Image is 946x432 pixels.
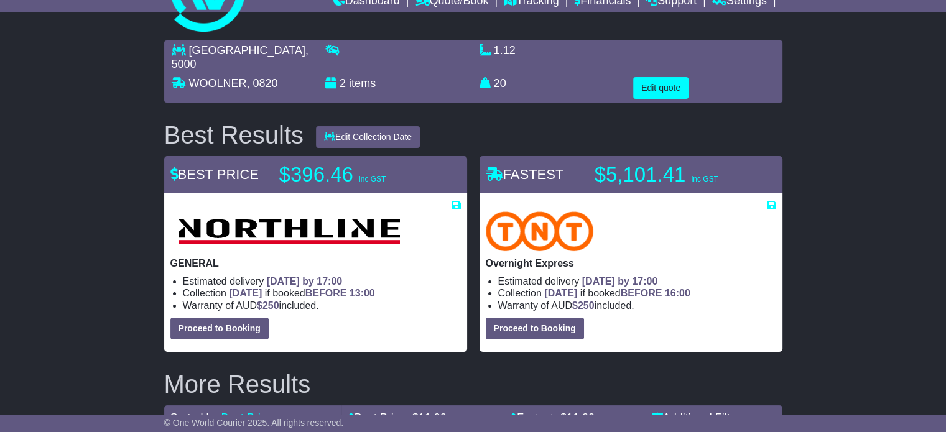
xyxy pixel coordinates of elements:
span: 16:00 [665,288,690,298]
span: 1.12 [494,44,516,57]
img: TNT Domestic: Overnight Express [486,211,594,251]
span: - $ [406,411,447,424]
span: 20 [494,77,506,90]
span: Sorted by [170,411,218,424]
span: , 0820 [247,77,278,90]
span: [GEOGRAPHIC_DATA] [189,44,305,57]
span: WOOLNER [189,77,247,90]
h2: More Results [164,370,782,398]
li: Estimated delivery [183,275,461,287]
span: $ [257,300,279,311]
button: Proceed to Booking [170,318,269,339]
span: FASTEST [486,167,564,182]
img: Northline Distribution: GENERAL [170,211,407,251]
li: Collection [498,287,776,299]
span: 2 [340,77,346,90]
span: 250 [262,300,279,311]
span: © One World Courier 2025. All rights reserved. [164,418,344,428]
span: 250 [578,300,595,311]
p: $5,101.41 [595,162,750,187]
span: [DATE] by 17:00 [582,276,658,287]
span: BEFORE [621,288,662,298]
span: BEFORE [305,288,347,298]
span: $ [572,300,595,311]
span: if booked [229,288,374,298]
a: Best Price [221,411,272,424]
span: [DATE] [229,288,262,298]
span: - $ [554,411,595,424]
li: Estimated delivery [498,275,776,287]
span: 11.00 [419,411,447,424]
div: Best Results [158,121,310,149]
p: $396.46 [279,162,435,187]
button: Proceed to Booking [486,318,584,339]
span: BEST PRICE [170,167,259,182]
span: [DATE] [544,288,577,298]
span: , 5000 [172,44,308,70]
p: Overnight Express [486,257,776,269]
li: Warranty of AUD included. [183,300,461,311]
button: Edit Collection Date [316,126,420,148]
button: Edit quote [633,77,689,99]
span: 13:00 [350,288,375,298]
li: Warranty of AUD included. [498,300,776,311]
span: inc GST [359,175,386,183]
span: 11.00 [567,411,595,424]
a: Additional Filters [652,411,746,424]
a: Best Price- $11.00 [348,411,447,424]
p: GENERAL [170,257,461,269]
span: inc GST [691,175,718,183]
span: [DATE] by 17:00 [267,276,343,287]
span: items [349,77,376,90]
span: if booked [544,288,690,298]
li: Collection [183,287,461,299]
a: Fastest- $11.00 [510,411,595,424]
